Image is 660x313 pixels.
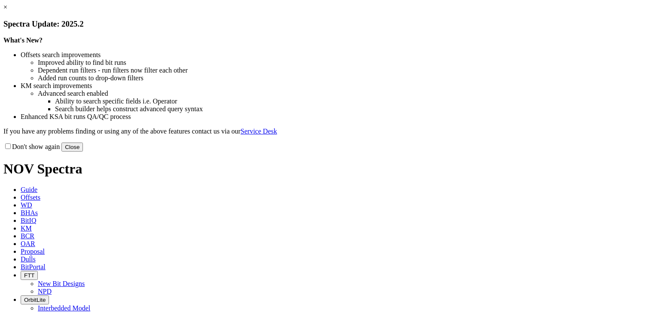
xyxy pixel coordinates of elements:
[21,209,38,216] span: BHAs
[38,304,90,312] a: Interbedded Model
[3,143,60,150] label: Don't show again
[21,217,36,224] span: BitIQ
[38,280,85,287] a: New Bit Designs
[21,248,45,255] span: Proposal
[3,128,657,135] p: If you have any problems finding or using any of the above features contact us via our
[55,105,657,113] li: Search builder helps construct advanced query syntax
[21,201,32,209] span: WD
[21,240,35,247] span: OAR
[21,186,37,193] span: Guide
[38,59,657,67] li: Improved ability to find bit runs
[21,263,46,270] span: BitPortal
[21,232,34,240] span: BCR
[3,161,657,177] h1: NOV Spectra
[241,128,277,135] a: Service Desk
[3,3,7,11] a: ×
[21,225,32,232] span: KM
[21,113,657,121] li: Enhanced KSA bit runs QA/QC process
[21,194,40,201] span: Offsets
[3,19,657,29] h3: Spectra Update: 2025.2
[38,74,657,82] li: Added run counts to drop-down filters
[21,255,36,263] span: Dulls
[3,36,43,44] strong: What's New?
[38,67,657,74] li: Dependent run filters - run filters now filter each other
[61,143,83,152] button: Close
[5,143,11,149] input: Don't show again
[55,97,657,105] li: Ability to search specific fields i.e. Operator
[38,90,657,97] li: Advanced search enabled
[38,288,52,295] a: NPD
[21,82,657,90] li: KM search improvements
[21,51,657,59] li: Offsets search improvements
[24,272,34,279] span: FTT
[24,297,46,303] span: OrbitLite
